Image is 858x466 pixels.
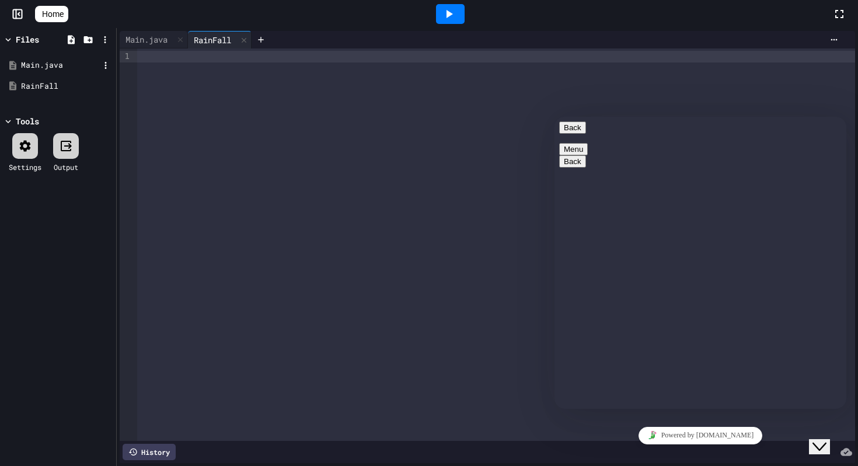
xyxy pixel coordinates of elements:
[16,33,39,46] div: Files
[35,6,68,22] a: Home
[21,81,112,92] div: RainFall
[123,444,176,460] div: History
[120,31,188,48] div: Main.java
[120,33,173,46] div: Main.java
[21,60,99,71] div: Main.java
[16,115,39,127] div: Tools
[9,162,41,172] div: Settings
[809,419,846,454] iframe: chat widget
[188,31,252,48] div: RainFall
[554,117,846,409] iframe: chat widget
[42,8,64,20] span: Home
[120,51,131,62] div: 1
[188,34,237,46] div: RainFall
[54,162,78,172] div: Output
[554,422,846,448] iframe: chat widget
